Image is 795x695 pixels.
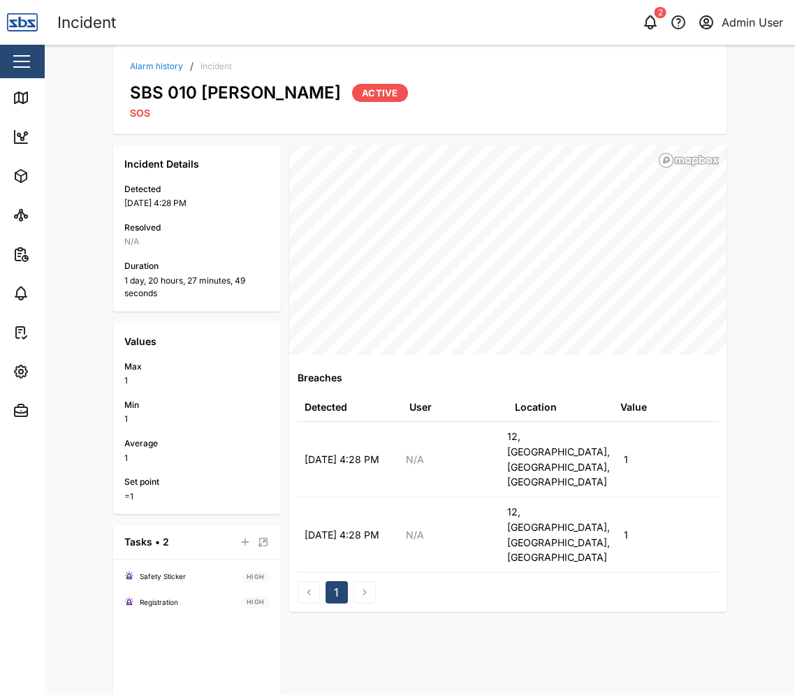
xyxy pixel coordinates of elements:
[124,534,169,550] div: Tasks • 2
[124,490,270,504] div: =1
[289,145,727,355] canvas: Map
[7,7,38,38] img: Main Logo
[36,168,80,184] div: Assets
[247,597,264,607] span: HIGH
[124,374,270,388] div: 1
[362,85,398,101] span: Active
[247,572,264,582] span: HIGH
[124,413,270,426] div: 1
[190,61,194,71] div: /
[305,452,379,467] div: [DATE] 4:28 PM
[124,260,270,273] div: Duration
[624,452,628,467] div: 1
[124,235,270,249] div: N/A
[298,370,718,386] div: Breaches
[326,581,348,603] button: 1
[507,429,610,490] div: 12, [GEOGRAPHIC_DATA], [GEOGRAPHIC_DATA], [GEOGRAPHIC_DATA]
[36,129,99,145] div: Dashboard
[124,568,270,585] a: Safety StickerHIGH
[36,247,84,262] div: Reports
[124,452,270,465] div: 1
[655,7,666,18] div: 2
[36,90,68,105] div: Map
[36,364,86,379] div: Settings
[36,403,78,418] div: Admin
[124,594,270,611] a: RegistrationHIGH
[124,221,270,235] div: Resolved
[305,400,347,415] div: Detected
[124,275,270,300] div: 1 day, 20 hours, 27 minutes, 49 seconds
[305,527,379,543] div: [DATE] 4:28 PM
[140,571,186,583] div: Safety Sticker
[57,10,116,35] div: Incident
[409,400,432,415] div: User
[722,14,783,31] div: Admin User
[36,325,75,340] div: Tasks
[624,527,628,543] div: 1
[124,437,270,451] div: Average
[658,152,720,168] a: Mapbox logo
[124,399,270,412] div: Min
[124,156,270,172] div: Incident Details
[36,286,80,301] div: Alarms
[130,80,341,105] div: SBS 010 [PERSON_NAME]
[406,527,424,543] div: N/A
[124,360,270,374] div: Max
[515,400,557,415] div: Location
[140,597,178,608] div: Registration
[130,105,710,121] div: SOS
[36,207,70,223] div: Sites
[406,452,424,467] div: N/A
[200,62,232,71] div: Incident
[124,476,270,489] div: Set point
[124,183,270,196] div: Detected
[130,62,183,71] a: Alarm history
[620,400,647,415] div: Value
[124,197,270,210] div: [DATE] 4:28 PM
[696,13,784,32] button: Admin User
[507,504,610,565] div: 12, [GEOGRAPHIC_DATA], [GEOGRAPHIC_DATA], [GEOGRAPHIC_DATA]
[124,334,270,349] div: Values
